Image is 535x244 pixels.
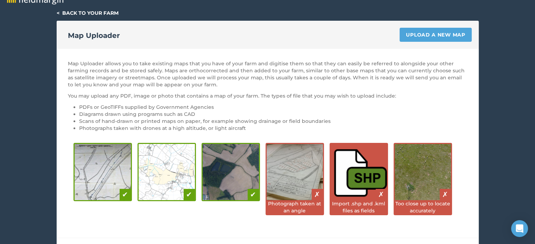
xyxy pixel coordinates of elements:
[440,189,451,200] div: ✗
[184,189,195,200] div: ✔
[75,144,131,200] img: Hand-drawn diagram is good
[376,189,387,200] div: ✗
[511,220,528,237] div: Open Intercom Messenger
[68,31,120,40] h2: Map Uploader
[68,60,467,88] p: Map Uploader allows you to take existing maps that you have of your farm and digitise them so tha...
[267,200,323,214] div: Photograph taken at an angle
[267,144,323,200] img: Photos taken at an angle are bad
[79,111,467,118] li: Diagrams drawn using programs such as CAD
[68,92,467,99] p: You may upload any PDF, image or photo that contains a map of your farm. The types of file that y...
[79,104,467,111] li: PDFs or GeoTIFFs supplied by Government Agencies
[139,144,195,200] img: Digital diagram is good
[395,200,451,214] div: Too close up to locate accurately
[331,144,387,200] img: Shapefiles are bad
[312,189,323,200] div: ✗
[331,200,387,214] div: Import .shp and .kml files as fields
[120,189,131,200] div: ✔
[203,144,259,200] img: Drone photography is good
[248,189,259,200] div: ✔
[400,28,471,42] a: Upload a new map
[395,144,451,200] img: Close up images are bad
[79,118,467,125] li: Scans of hand-drawn or printed maps on paper, for example showing drainage or field boundaries
[79,125,467,132] li: Photographs taken with drones at a high altitude, or light aircraft
[57,10,119,16] a: < Back to your farm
